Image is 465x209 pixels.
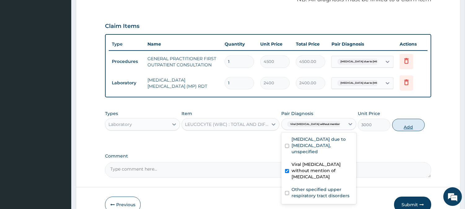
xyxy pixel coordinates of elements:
[337,80,406,86] span: [MEDICAL_DATA] due to [MEDICAL_DATA] falc...
[32,35,104,43] div: Chat with us now
[105,153,431,159] label: Comment
[36,64,86,127] span: We're online!
[292,186,353,199] label: Other specified upper respiratory tract disorders
[392,119,425,131] button: Add
[337,59,406,65] span: [MEDICAL_DATA] due to [MEDICAL_DATA] falc...
[328,38,397,50] th: Pair Diagnosis
[185,121,269,127] div: LEUCOCYTE (WBC) : TOTAL AND DIFFERENTIAL COUNTS - [BLOOD]
[144,38,222,50] th: Name
[108,121,132,127] div: Laboratory
[281,110,313,117] label: Pair Diagnosis
[292,136,353,155] label: [MEDICAL_DATA] due to [MEDICAL_DATA], unspecified
[109,77,144,89] td: Laboratory
[222,38,257,50] th: Quantity
[109,56,144,67] td: Procedures
[11,31,25,47] img: d_794563401_company_1708531726252_794563401
[358,110,380,117] label: Unit Price
[3,141,118,163] textarea: Type your message and hit 'Enter'
[144,52,222,71] td: GENERAL PRACTITIONER FIRST OUTPATIENT CONSULTATION
[105,111,118,116] label: Types
[105,23,139,30] h3: Claim Items
[109,38,144,50] th: Type
[293,38,328,50] th: Total Price
[292,161,353,180] label: Viral [MEDICAL_DATA] without mention of [MEDICAL_DATA]
[182,110,192,117] label: Item
[397,38,428,50] th: Actions
[287,121,347,127] span: Viral [MEDICAL_DATA] without mention o...
[144,74,222,92] td: [MEDICAL_DATA] [MEDICAL_DATA] (MP) RDT
[257,38,293,50] th: Unit Price
[102,3,116,18] div: Minimize live chat window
